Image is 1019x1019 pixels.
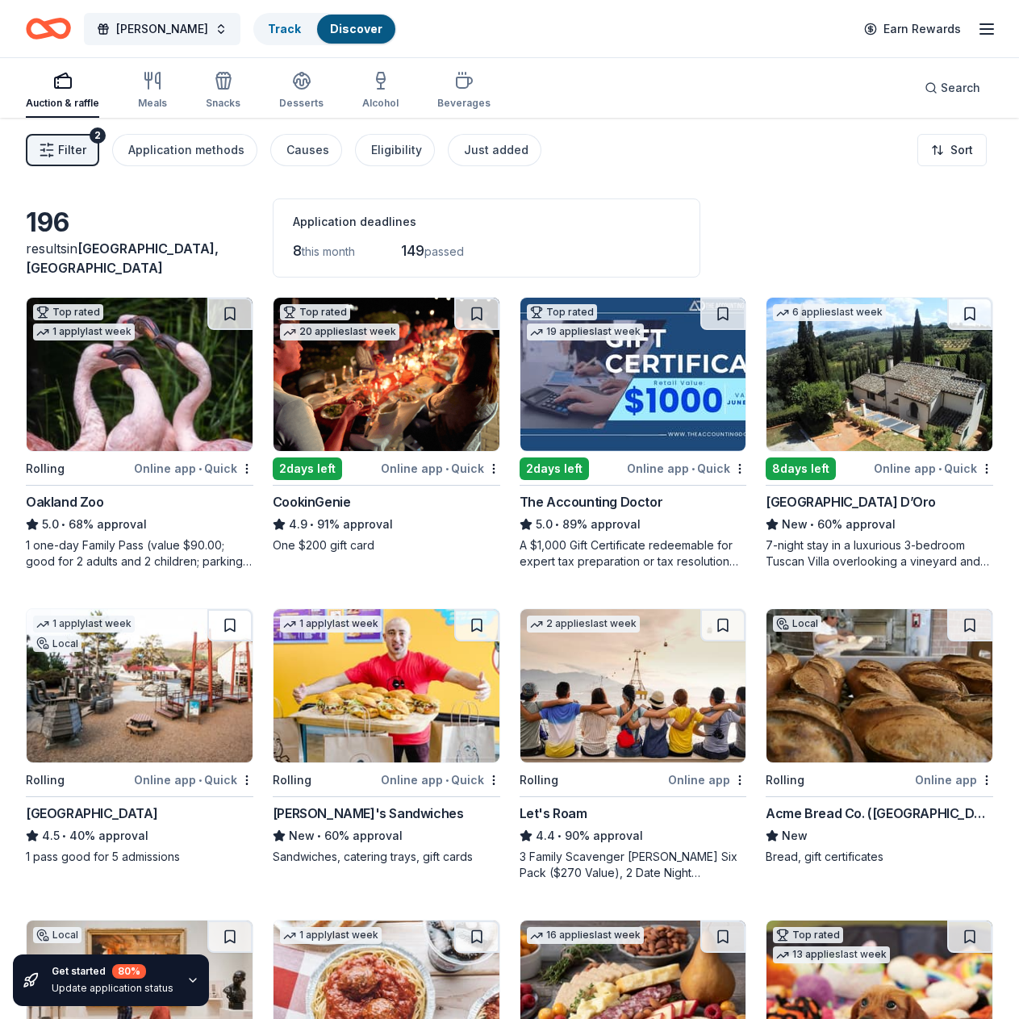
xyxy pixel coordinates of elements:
button: Application methods [112,134,257,166]
span: • [198,462,202,475]
div: Online app Quick [134,770,253,790]
div: Top rated [33,304,103,320]
div: Online app Quick [874,458,993,478]
div: 7-night stay in a luxurious 3-bedroom Tuscan Villa overlooking a vineyard and the ancient walled ... [766,537,993,570]
div: Auction & raffle [26,97,99,110]
button: Search [912,72,993,104]
span: New [782,826,808,846]
span: • [198,774,202,787]
div: Local [33,636,81,652]
div: 20 applies last week [280,324,399,340]
div: Sandwiches, catering trays, gift cards [273,849,500,865]
button: Meals [138,65,167,118]
div: Causes [286,140,329,160]
span: New [782,515,808,534]
div: Meals [138,97,167,110]
span: • [691,462,695,475]
span: this month [302,244,355,258]
button: Beverages [437,65,491,118]
button: [PERSON_NAME] [84,13,240,45]
a: Home [26,10,71,48]
span: • [811,518,815,531]
div: Rolling [26,771,65,790]
div: Rolling [26,459,65,478]
a: Image for Ike's Sandwiches1 applylast weekRollingOnline app•Quick[PERSON_NAME]'s SandwichesNew•60... [273,608,500,865]
a: Earn Rewards [854,15,971,44]
div: Rolling [520,771,558,790]
a: Image for CookinGenieTop rated20 applieslast week2days leftOnline app•QuickCookinGenie4.9•91% app... [273,297,500,553]
div: Rolling [766,771,804,790]
a: Image for Villa Sogni D’Oro6 applieslast week8days leftOnline app•Quick[GEOGRAPHIC_DATA] D’OroNew... [766,297,993,570]
div: [PERSON_NAME]'s Sandwiches [273,804,464,823]
div: 80 % [112,964,146,979]
span: • [445,774,449,787]
button: Auction & raffle [26,65,99,118]
span: 4.4 [536,826,555,846]
span: 149 [401,242,424,259]
div: Just added [464,140,528,160]
div: Update application status [52,982,173,995]
span: [GEOGRAPHIC_DATA], [GEOGRAPHIC_DATA] [26,240,219,276]
div: 1 pass good for 5 admissions [26,849,253,865]
div: 13 applies last week [773,946,890,963]
div: Let's Roam [520,804,587,823]
div: 2 days left [273,457,342,480]
div: Online app Quick [381,770,500,790]
div: Online app Quick [627,458,746,478]
div: 40% approval [26,826,253,846]
button: Snacks [206,65,240,118]
div: One $200 gift card [273,537,500,553]
div: Local [33,927,81,943]
button: TrackDiscover [253,13,397,45]
div: Alcohol [362,97,399,110]
div: Desserts [279,97,324,110]
div: 68% approval [26,515,253,534]
img: Image for Bay Area Discovery Museum [27,609,253,762]
span: Filter [58,140,86,160]
button: Just added [448,134,541,166]
div: CookinGenie [273,492,351,512]
a: Image for Oakland ZooTop rated1 applylast weekRollingOnline app•QuickOakland Zoo5.0•68% approval1... [26,297,253,570]
a: Image for Let's Roam2 applieslast weekRollingOnline appLet's Roam4.4•90% approval3 Family Scaveng... [520,608,747,881]
div: 196 [26,207,253,239]
div: 60% approval [766,515,993,534]
div: 8 days left [766,457,836,480]
div: 6 applies last week [773,304,886,321]
span: New [289,826,315,846]
img: Image for Oakland Zoo [27,298,253,451]
button: Alcohol [362,65,399,118]
div: Application methods [128,140,244,160]
div: 16 applies last week [527,927,644,944]
div: Eligibility [371,140,422,160]
div: The Accounting Doctor [520,492,663,512]
button: Sort [917,134,987,166]
div: [GEOGRAPHIC_DATA] [26,804,157,823]
div: Top rated [773,927,843,943]
div: Online app Quick [381,458,500,478]
div: Application deadlines [293,212,680,232]
button: Causes [270,134,342,166]
span: passed [424,244,464,258]
div: 60% approval [273,826,500,846]
span: • [555,518,559,531]
div: Rolling [273,771,311,790]
div: 3 Family Scavenger [PERSON_NAME] Six Pack ($270 Value), 2 Date Night Scavenger [PERSON_NAME] Two ... [520,849,747,881]
span: [PERSON_NAME] [116,19,208,39]
span: • [62,829,66,842]
span: • [317,829,321,842]
span: 5.0 [536,515,553,534]
div: Snacks [206,97,240,110]
img: Image for Let's Roam [520,609,746,762]
div: 1 apply last week [33,616,135,633]
span: • [310,518,314,531]
div: 1 apply last week [280,616,382,633]
a: Discover [330,22,382,35]
div: Top rated [280,304,350,320]
span: in [26,240,219,276]
div: Beverages [437,97,491,110]
a: Image for Acme Bread Co. (East Bay/North Bay)LocalRollingOnline appAcme Bread Co. ([GEOGRAPHIC_DA... [766,608,993,865]
div: 1 apply last week [280,927,382,944]
span: • [445,462,449,475]
button: Desserts [279,65,324,118]
span: 4.9 [289,515,307,534]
